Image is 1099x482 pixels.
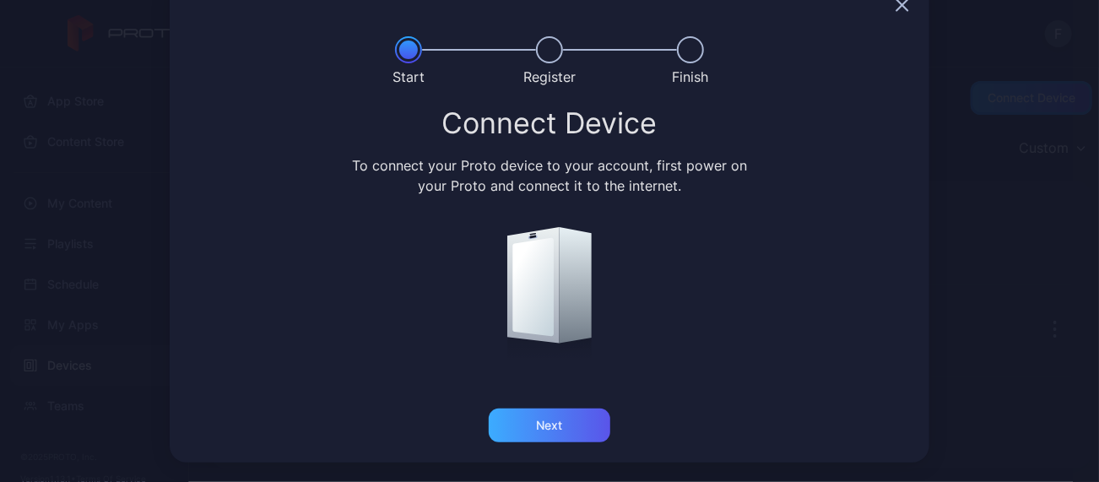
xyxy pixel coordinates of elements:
[349,155,750,196] div: To connect your Proto device to your account, first power on your Proto and connect it to the int...
[537,419,563,432] div: Next
[672,67,708,87] div: Finish
[489,409,610,442] button: Next
[523,67,576,87] div: Register
[190,108,909,138] div: Connect Device
[392,67,425,87] div: Start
